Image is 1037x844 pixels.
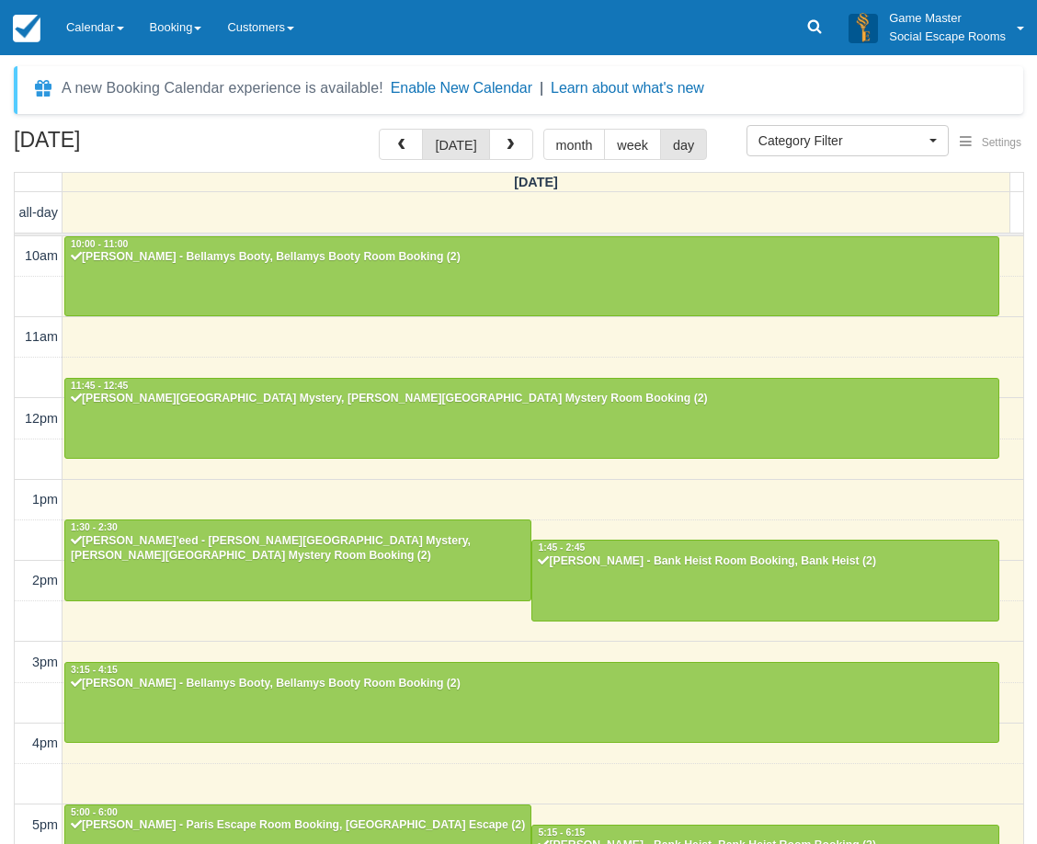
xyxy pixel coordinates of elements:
span: 10:00 - 11:00 [71,239,128,249]
span: 3:15 - 4:15 [71,665,118,675]
div: [PERSON_NAME]'eed - [PERSON_NAME][GEOGRAPHIC_DATA] Mystery, [PERSON_NAME][GEOGRAPHIC_DATA] Myster... [70,534,526,564]
span: 12pm [25,411,58,426]
button: month [543,129,606,160]
a: 1:45 - 2:45[PERSON_NAME] - Bank Heist Room Booking, Bank Heist (2) [531,540,998,621]
img: checkfront-main-nav-mini-logo.png [13,15,40,42]
span: all-day [19,205,58,220]
div: [PERSON_NAME] - Bellamys Booty, Bellamys Booty Room Booking (2) [70,250,994,265]
span: 5:00 - 6:00 [71,807,118,817]
span: 2pm [32,573,58,587]
p: Social Escape Rooms [889,28,1006,46]
a: 10:00 - 11:00[PERSON_NAME] - Bellamys Booty, Bellamys Booty Room Booking (2) [64,236,999,317]
div: [PERSON_NAME][GEOGRAPHIC_DATA] Mystery, [PERSON_NAME][GEOGRAPHIC_DATA] Mystery Room Booking (2) [70,392,994,406]
span: 5pm [32,817,58,832]
span: 11:45 - 12:45 [71,381,128,391]
span: 5:15 - 6:15 [538,827,585,838]
span: Category Filter [758,131,925,150]
button: week [604,129,661,160]
img: A3 [849,13,878,42]
div: A new Booking Calendar experience is available! [62,77,383,99]
div: [PERSON_NAME] - Paris Escape Room Booking, [GEOGRAPHIC_DATA] Escape (2) [70,818,526,833]
span: Settings [982,136,1021,149]
h2: [DATE] [14,129,246,163]
span: 1:30 - 2:30 [71,522,118,532]
button: Enable New Calendar [391,79,532,97]
span: | [540,80,543,96]
button: Category Filter [746,125,949,156]
div: [PERSON_NAME] - Bank Heist Room Booking, Bank Heist (2) [537,554,993,569]
div: [PERSON_NAME] - Bellamys Booty, Bellamys Booty Room Booking (2) [70,677,994,691]
a: Learn about what's new [551,80,704,96]
a: 11:45 - 12:45[PERSON_NAME][GEOGRAPHIC_DATA] Mystery, [PERSON_NAME][GEOGRAPHIC_DATA] Mystery Room ... [64,378,999,459]
span: 10am [25,248,58,263]
span: [DATE] [514,175,558,189]
p: Game Master [889,9,1006,28]
span: 3pm [32,655,58,669]
a: 3:15 - 4:15[PERSON_NAME] - Bellamys Booty, Bellamys Booty Room Booking (2) [64,662,999,743]
button: [DATE] [422,129,489,160]
button: Settings [949,130,1032,156]
span: 1pm [32,492,58,507]
span: 11am [25,329,58,344]
button: day [660,129,707,160]
a: 1:30 - 2:30[PERSON_NAME]'eed - [PERSON_NAME][GEOGRAPHIC_DATA] Mystery, [PERSON_NAME][GEOGRAPHIC_D... [64,519,531,600]
span: 1:45 - 2:45 [538,542,585,553]
span: 4pm [32,736,58,750]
